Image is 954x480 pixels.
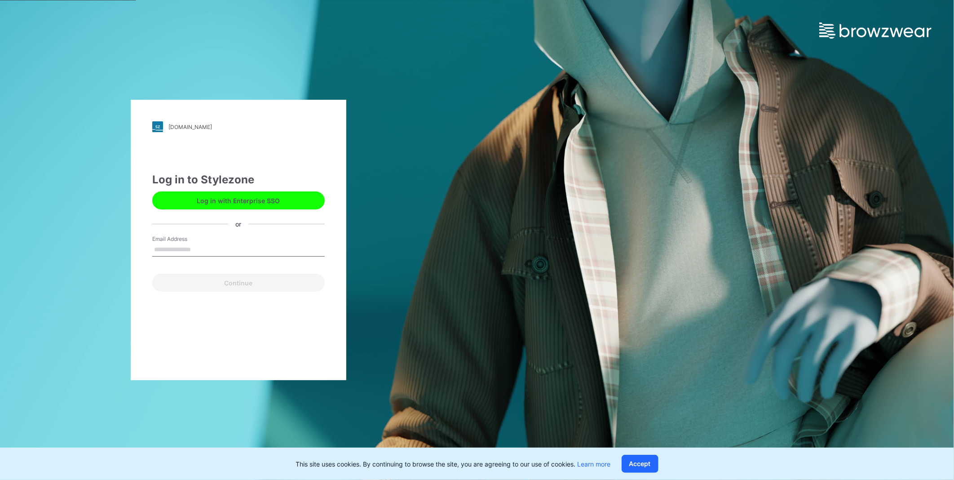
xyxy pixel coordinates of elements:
[296,459,611,469] p: This site uses cookies. By continuing to browse the site, you are agreeing to our use of cookies.
[152,121,163,132] img: stylezone-logo.562084cfcfab977791bfbf7441f1a819.svg
[229,219,249,229] div: or
[152,191,325,209] button: Log in with Enterprise SSO
[152,235,215,243] label: Email Address
[152,121,325,132] a: [DOMAIN_NAME]
[578,460,611,468] a: Learn more
[622,455,658,473] button: Accept
[819,22,932,39] img: browzwear-logo.e42bd6dac1945053ebaf764b6aa21510.svg
[168,124,212,130] div: [DOMAIN_NAME]
[152,172,325,188] div: Log in to Stylezone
